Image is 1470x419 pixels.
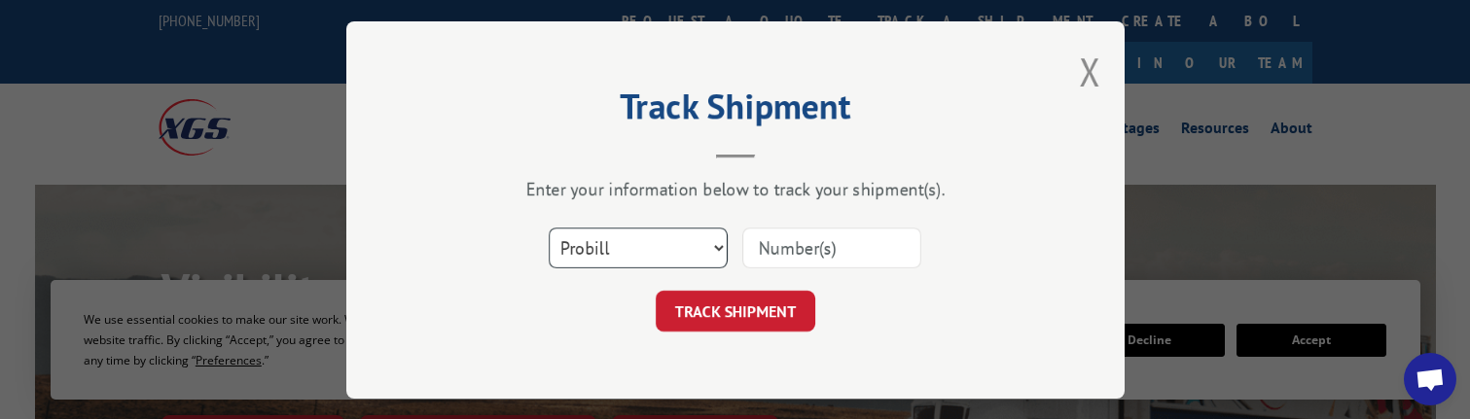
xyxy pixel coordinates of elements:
button: TRACK SHIPMENT [656,291,815,332]
div: Enter your information below to track your shipment(s). [444,178,1027,200]
div: Open chat [1404,353,1456,405]
input: Number(s) [742,227,921,268]
h2: Track Shipment [444,92,1027,129]
button: Close modal [1079,46,1100,97]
